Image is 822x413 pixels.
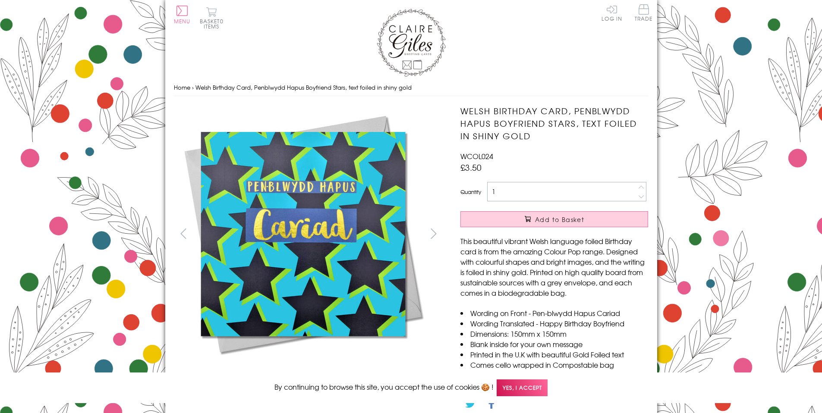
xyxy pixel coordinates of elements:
[535,215,584,224] span: Add to Basket
[174,79,649,97] nav: breadcrumbs
[460,349,648,360] li: Printed in the U.K with beautiful Gold Foiled text
[424,224,443,243] button: next
[460,188,481,196] label: Quantity
[195,83,412,91] span: Welsh Birthday Card, Penblwydd Hapus Boyfriend Stars, text foiled in shiny gold
[497,379,548,396] span: Yes, I accept
[174,17,191,25] span: Menu
[460,161,482,173] span: £3.50
[460,211,648,227] button: Add to Basket
[460,339,648,349] li: Blank inside for your own message
[192,83,194,91] span: ›
[460,308,648,318] li: Wording on Front - Pen-blwydd Hapus Cariad
[204,17,224,30] span: 0 items
[173,105,432,363] img: Welsh Birthday Card, Penblwydd Hapus Boyfriend Stars, text foiled in shiny gold
[443,105,702,363] img: Welsh Birthday Card, Penblwydd Hapus Boyfriend Stars, text foiled in shiny gold
[174,83,190,91] a: Home
[200,7,224,29] button: Basket0 items
[460,370,648,380] li: Comes with a grey envelope
[174,6,191,24] button: Menu
[602,4,622,21] a: Log In
[377,9,446,77] img: Claire Giles Greetings Cards
[635,4,653,21] span: Trade
[460,151,493,161] span: WCOL024
[460,318,648,329] li: Wording Translated - Happy Birthday Boyfriend
[460,360,648,370] li: Comes cello wrapped in Compostable bag
[460,236,648,298] p: This beautiful vibrant Welsh language foiled Birthday card is from the amazing Colour Pop range. ...
[174,224,193,243] button: prev
[460,105,648,142] h1: Welsh Birthday Card, Penblwydd Hapus Boyfriend Stars, text foiled in shiny gold
[460,329,648,339] li: Dimensions: 150mm x 150mm
[635,4,653,23] a: Trade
